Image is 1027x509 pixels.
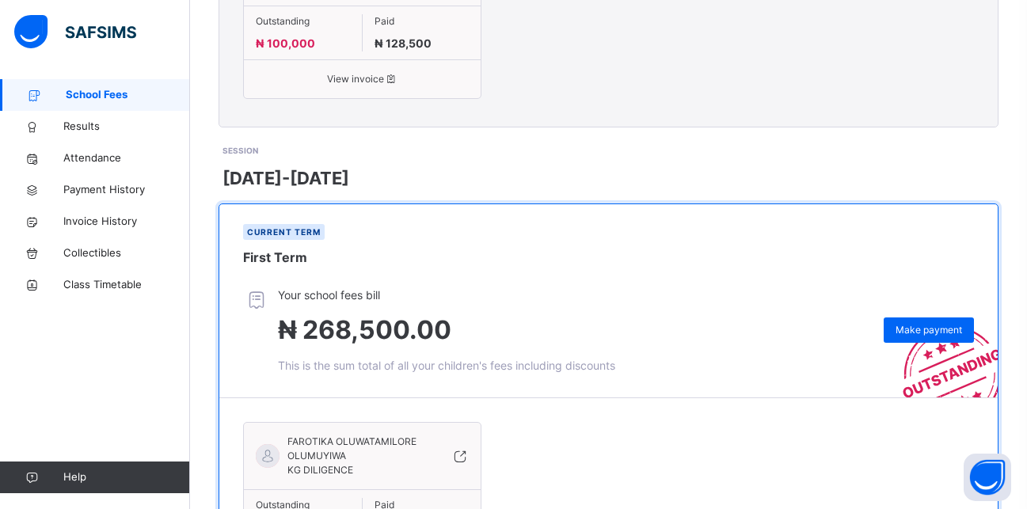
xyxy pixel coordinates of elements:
span: Make payment [896,323,962,337]
span: Results [63,119,190,135]
span: KG DILIGENCE [287,464,353,476]
span: Your school fees bill [278,287,615,303]
span: First Term [243,249,307,265]
span: Collectibles [63,245,190,261]
span: Paid [375,14,470,28]
span: ₦ 128,500 [375,36,432,50]
span: SESSION [223,146,258,155]
span: ₦ 100,000 [256,36,315,50]
span: Current term [247,227,321,237]
span: Attendance [63,150,190,166]
button: Open asap [964,454,1011,501]
span: Help [63,469,189,485]
span: Payment History [63,182,190,198]
span: School Fees [66,87,190,103]
img: outstanding-stamp.3c148f88c3ebafa6da95868fa43343a1.svg [883,307,998,397]
span: Outstanding [256,14,350,28]
span: View invoice [256,72,469,86]
span: ₦ 268,500.00 [278,314,451,345]
span: This is the sum total of all your children's fees including discounts [278,359,615,372]
span: FAROTIKA OLUWATAMILORE OLUMUYIWA [287,435,426,463]
span: [DATE]-[DATE] [223,165,349,192]
span: Class Timetable [63,277,190,293]
span: Invoice History [63,214,190,230]
img: safsims [14,15,136,48]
